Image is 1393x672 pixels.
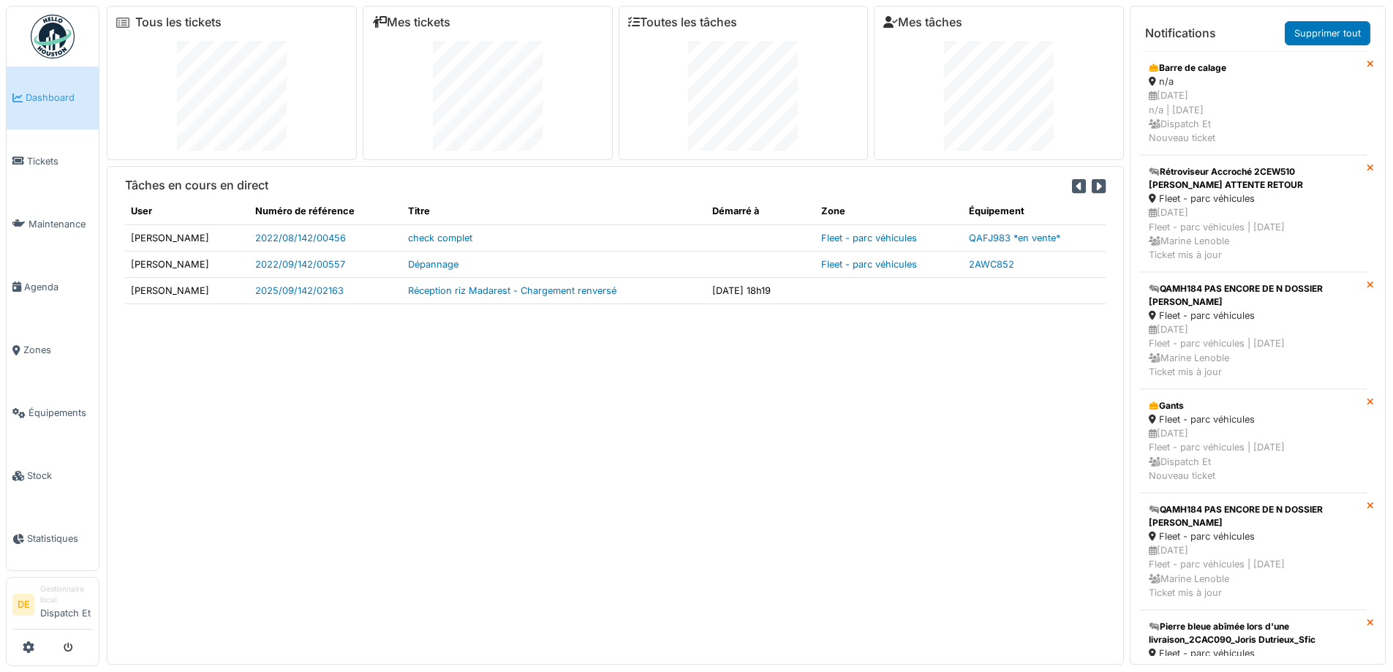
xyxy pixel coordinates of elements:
a: Agenda [7,255,99,318]
td: [PERSON_NAME] [125,251,249,277]
a: QAMH184 PAS ENCORE DE N DOSSIER [PERSON_NAME] Fleet - parc véhicules [DATE]Fleet - parc véhicules... [1139,493,1367,610]
a: 2AWC852 [969,259,1014,270]
div: Gestionnaire local [40,584,93,606]
span: Maintenance [29,217,93,231]
a: Statistiques [7,507,99,570]
h6: Notifications [1145,26,1216,40]
a: Dépannage [408,259,458,270]
a: Réception riz Madarest - Chargement renversé [408,285,616,296]
a: Fleet - parc véhicules [821,233,917,243]
div: [DATE] Fleet - parc véhicules | [DATE] Dispatch Et Nouveau ticket [1149,426,1357,483]
img: Badge_color-CXgf-gQk.svg [31,15,75,58]
a: Rétroviseur Accroché 2CEW510 [PERSON_NAME] ATTENTE RETOUR Fleet - parc véhicules [DATE]Fleet - pa... [1139,155,1367,272]
a: QAFJ983 *en vente* [969,233,1060,243]
div: Gants [1149,399,1357,412]
div: [DATE] n/a | [DATE] Dispatch Et Nouveau ticket [1149,88,1357,145]
td: [PERSON_NAME] [125,224,249,251]
li: Dispatch Et [40,584,93,626]
th: Titre [402,198,706,224]
div: Fleet - parc véhicules [1149,309,1357,322]
a: QAMH184 PAS ENCORE DE N DOSSIER [PERSON_NAME] Fleet - parc véhicules [DATE]Fleet - parc véhicules... [1139,272,1367,389]
div: [DATE] Fleet - parc véhicules | [DATE] Marine Lenoble Ticket mis à jour [1149,322,1357,379]
a: DE Gestionnaire localDispatch Et [12,584,93,630]
a: Mes tickets [372,15,450,29]
th: Zone [815,198,964,224]
td: [DATE] 18h19 [706,277,815,303]
a: Tickets [7,129,99,192]
div: Rétroviseur Accroché 2CEW510 [PERSON_NAME] ATTENTE RETOUR [1149,165,1357,192]
span: Stock [27,469,93,483]
span: translation missing: fr.shared.user [131,205,152,216]
a: check complet [408,233,472,243]
div: [DATE] Fleet - parc véhicules | [DATE] Marine Lenoble Ticket mis à jour [1149,543,1357,600]
a: Équipements [7,382,99,445]
a: 2022/09/142/00557 [255,259,345,270]
a: Barre de calage n/a [DATE]n/a | [DATE] Dispatch EtNouveau ticket [1139,51,1367,155]
a: Supprimer tout [1285,21,1370,45]
li: DE [12,594,34,616]
a: 2025/09/142/02163 [255,285,344,296]
div: QAMH184 PAS ENCORE DE N DOSSIER [PERSON_NAME] [1149,282,1357,309]
div: Barre de calage [1149,61,1357,75]
div: Fleet - parc véhicules [1149,192,1357,205]
span: Zones [23,343,93,357]
span: Agenda [24,280,93,294]
a: Toutes les tâches [628,15,737,29]
a: Gants Fleet - parc véhicules [DATE]Fleet - parc véhicules | [DATE] Dispatch EtNouveau ticket [1139,389,1367,493]
div: [DATE] Fleet - parc véhicules | [DATE] Marine Lenoble Ticket mis à jour [1149,205,1357,262]
th: Démarré à [706,198,815,224]
a: 2022/08/142/00456 [255,233,346,243]
span: Statistiques [27,532,93,545]
span: Dashboard [26,91,93,105]
div: Fleet - parc véhicules [1149,529,1357,543]
span: Tickets [27,154,93,168]
div: Fleet - parc véhicules [1149,646,1357,660]
a: Dashboard [7,67,99,129]
a: Maintenance [7,192,99,255]
div: Pierre bleue abîmée lors d'une livraison_2CAC090_Joris Dutrieux_Sfic [1149,620,1357,646]
th: Équipement [963,198,1106,224]
a: Stock [7,445,99,507]
a: Zones [7,319,99,382]
div: Fleet - parc véhicules [1149,412,1357,426]
div: n/a [1149,75,1357,88]
a: Tous les tickets [135,15,222,29]
a: Fleet - parc véhicules [821,259,917,270]
h6: Tâches en cours en direct [125,178,268,192]
span: Équipements [29,406,93,420]
th: Numéro de référence [249,198,403,224]
a: Mes tâches [883,15,962,29]
div: QAMH184 PAS ENCORE DE N DOSSIER [PERSON_NAME] [1149,503,1357,529]
td: [PERSON_NAME] [125,277,249,303]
